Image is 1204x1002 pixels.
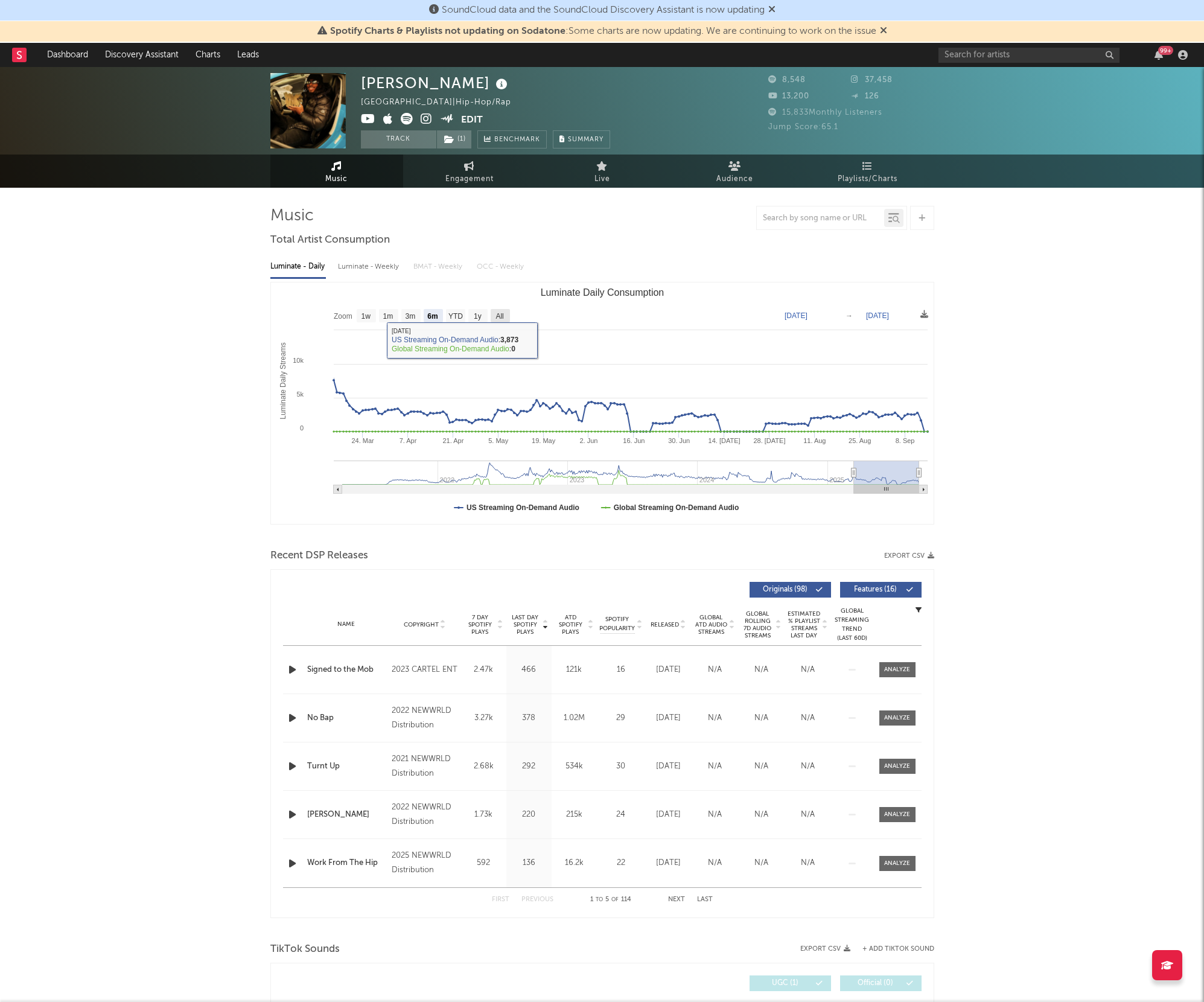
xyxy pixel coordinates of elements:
[579,437,597,444] text: 2. Jun
[509,761,549,773] div: 292
[307,664,386,676] a: Signed to the Mob
[651,621,679,628] span: Released
[555,809,594,821] div: 215k
[599,615,635,633] span: Spotify Popularity
[849,437,871,444] text: 25. Aug
[768,76,806,84] span: 8,548
[788,857,828,869] div: N/A
[467,503,579,512] text: US Streaming On-Demand Audio
[757,214,884,223] input: Search by song name or URL
[648,664,689,676] div: [DATE]
[445,172,494,187] span: Engagement
[540,287,664,298] text: Luminate Daily Consumption
[648,809,689,821] div: [DATE]
[741,664,782,676] div: N/A
[271,282,934,524] svg: Luminate Daily Consumption
[403,155,536,188] a: Engagement
[648,857,689,869] div: [DATE]
[392,752,457,781] div: 2021 NEWWRLD Distribution
[509,809,549,821] div: 220
[895,437,914,444] text: 8. Sep
[307,761,386,773] a: Turnt Up
[851,92,879,100] span: 126
[600,712,642,724] div: 29
[392,849,457,878] div: 2025 NEWWRLD Distribution
[648,761,689,773] div: [DATE]
[270,942,340,957] span: TikTok Sounds
[555,712,594,724] div: 1.02M
[307,857,386,869] a: Work From The Hip
[848,980,903,987] span: Official ( 0 )
[509,712,549,724] div: 378
[788,712,828,724] div: N/A
[436,130,472,148] span: ( 1 )
[307,712,386,724] div: No Bap
[750,975,831,991] button: UGC(1)
[862,946,934,953] button: + Add TikTok Sound
[488,437,509,444] text: 5. May
[768,5,776,15] span: Dismiss
[611,897,619,902] span: of
[509,614,541,636] span: Last Day Spotify Plays
[800,945,850,953] button: Export CSV
[330,27,876,36] span: : Some charts are now updating. We are continuing to work on the issue
[695,664,735,676] div: N/A
[553,130,610,148] button: Summary
[427,312,438,321] text: 6m
[405,312,415,321] text: 3m
[39,43,97,67] a: Dashboard
[361,130,436,148] button: Track
[757,980,813,987] span: UGC ( 1 )
[464,809,503,821] div: 1.73k
[600,664,642,676] div: 16
[361,73,511,93] div: [PERSON_NAME]
[392,663,457,677] div: 2023 CARTEL ENT
[464,664,503,676] div: 2.47k
[785,311,807,320] text: [DATE]
[648,712,689,724] div: [DATE]
[594,172,610,187] span: Live
[404,621,439,628] span: Copyright
[509,857,549,869] div: 136
[695,614,728,636] span: Global ATD Audio Streams
[464,857,503,869] div: 592
[442,437,463,444] text: 21. Apr
[278,342,287,419] text: Luminate Daily Streams
[555,761,594,773] div: 534k
[1158,46,1173,55] div: 99 +
[307,809,386,821] a: [PERSON_NAME]
[361,312,371,321] text: 1w
[270,155,403,188] a: Music
[392,704,457,733] div: 2022 NEWWRLD Distribution
[600,809,642,821] div: 24
[768,123,838,131] span: Jump Score: 65.1
[753,437,785,444] text: 28. [DATE]
[846,311,853,320] text: →
[351,437,374,444] text: 24. Mar
[600,761,642,773] div: 30
[270,233,390,247] span: Total Artist Consumption
[866,311,889,320] text: [DATE]
[555,664,594,676] div: 121k
[229,43,267,67] a: Leads
[788,610,821,639] span: Estimated % Playlist Streams Last Day
[399,437,416,444] text: 7. Apr
[623,437,645,444] text: 16. Jun
[509,664,549,676] div: 466
[464,761,503,773] div: 2.68k
[461,113,483,128] button: Edit
[840,975,922,991] button: Official(0)
[884,552,934,560] button: Export CSV
[437,130,471,148] button: (1)
[695,809,735,821] div: N/A
[187,43,229,67] a: Charts
[555,614,587,636] span: ATD Spotify Plays
[361,95,525,110] div: [GEOGRAPHIC_DATA] | Hip-Hop/Rap
[494,133,540,147] span: Benchmark
[325,172,348,187] span: Music
[788,761,828,773] div: N/A
[938,48,1120,63] input: Search for artists
[668,437,690,444] text: 30. Jun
